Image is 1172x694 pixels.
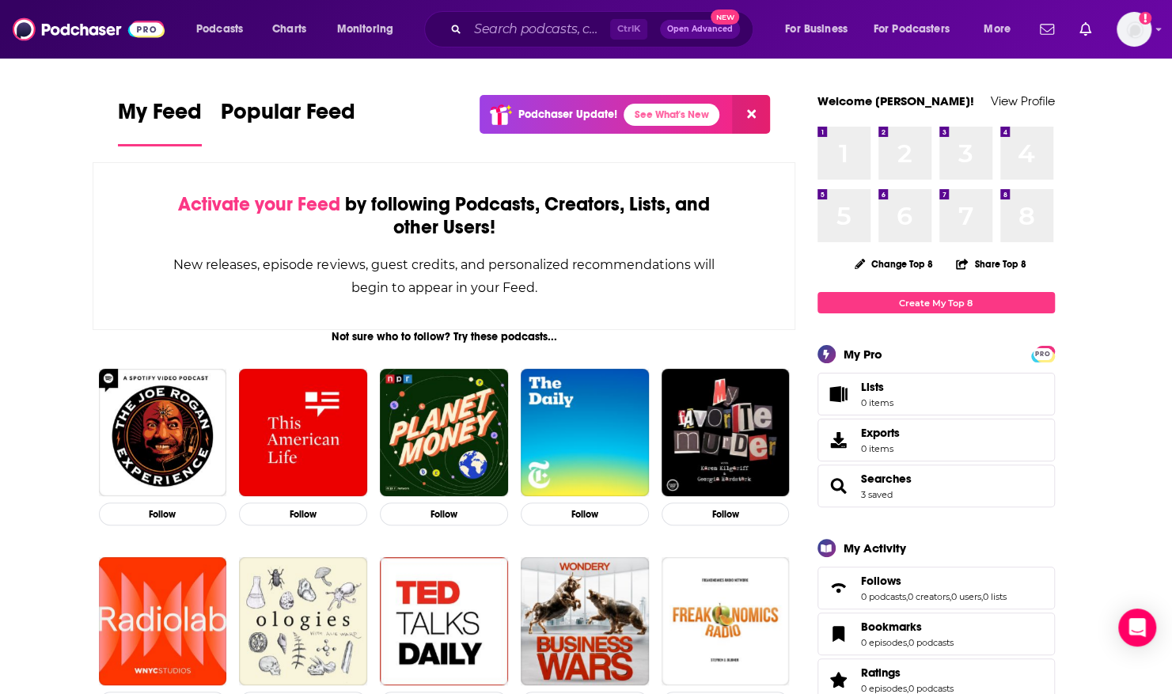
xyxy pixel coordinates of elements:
[823,623,855,645] a: Bookmarks
[662,557,790,685] img: Freakonomics Radio
[823,475,855,497] a: Searches
[380,369,508,497] img: Planet Money
[874,18,950,40] span: For Podcasters
[861,380,893,394] span: Lists
[380,502,508,525] button: Follow
[1118,609,1156,647] div: Open Intercom Messenger
[239,369,367,497] img: This American Life
[93,330,796,343] div: Not sure who to follow? Try these podcasts...
[861,620,922,634] span: Bookmarks
[845,254,943,274] button: Change Top 8
[337,18,393,40] span: Monitoring
[326,17,414,42] button: open menu
[991,93,1055,108] a: View Profile
[1034,347,1053,359] a: PRO
[13,14,165,44] img: Podchaser - Follow, Share and Rate Podcasts
[521,369,649,497] img: The Daily
[861,426,900,440] span: Exports
[907,683,908,694] span: ,
[817,419,1055,461] a: Exports
[221,98,355,135] span: Popular Feed
[521,557,649,685] img: Business Wars
[861,637,907,648] a: 0 episodes
[660,20,740,39] button: Open AdvancedNew
[711,9,739,25] span: New
[823,429,855,451] span: Exports
[380,557,508,685] img: TED Talks Daily
[981,591,983,602] span: ,
[861,574,901,588] span: Follows
[439,11,768,47] div: Search podcasts, credits, & more...
[908,637,954,648] a: 0 podcasts
[624,104,719,126] a: See What's New
[662,369,790,497] img: My Favorite Murder with Karen Kilgariff and Georgia Hardstark
[950,591,951,602] span: ,
[861,489,893,500] a: 3 saved
[861,574,1007,588] a: Follows
[823,577,855,599] a: Follows
[861,472,912,486] a: Searches
[118,98,202,146] a: My Feed
[817,567,1055,609] span: Follows
[861,666,954,680] a: Ratings
[196,18,243,40] span: Podcasts
[861,443,900,454] span: 0 items
[468,17,610,42] input: Search podcasts, credits, & more...
[1034,348,1053,360] span: PRO
[521,502,649,525] button: Follow
[1117,12,1151,47] img: User Profile
[239,557,367,685] img: Ologies with Alie Ward
[951,591,981,602] a: 0 users
[863,17,973,42] button: open menu
[221,98,355,146] a: Popular Feed
[1117,12,1151,47] span: Logged in as WE_Broadcast1
[1073,16,1098,43] a: Show notifications dropdown
[173,193,716,239] div: by following Podcasts, Creators, Lists, and other Users!
[817,93,974,108] a: Welcome [PERSON_NAME]!
[973,17,1030,42] button: open menu
[118,98,202,135] span: My Feed
[272,18,306,40] span: Charts
[907,637,908,648] span: ,
[178,192,340,216] span: Activate your Feed
[1117,12,1151,47] button: Show profile menu
[861,666,901,680] span: Ratings
[610,19,647,40] span: Ctrl K
[785,18,848,40] span: For Business
[861,683,907,694] a: 0 episodes
[908,591,950,602] a: 0 creators
[1139,12,1151,25] svg: Add a profile image
[817,292,1055,313] a: Create My Top 8
[984,18,1011,40] span: More
[99,369,227,497] img: The Joe Rogan Experience
[861,380,884,394] span: Lists
[844,540,906,556] div: My Activity
[823,669,855,691] a: Ratings
[955,248,1026,279] button: Share Top 8
[844,347,882,362] div: My Pro
[662,502,790,525] button: Follow
[1034,16,1060,43] a: Show notifications dropdown
[861,397,893,408] span: 0 items
[518,108,617,121] p: Podchaser Update!
[817,465,1055,507] span: Searches
[817,373,1055,415] a: Lists
[861,591,906,602] a: 0 podcasts
[823,383,855,405] span: Lists
[817,612,1055,655] span: Bookmarks
[861,620,954,634] a: Bookmarks
[99,557,227,685] img: Radiolab
[983,591,1007,602] a: 0 lists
